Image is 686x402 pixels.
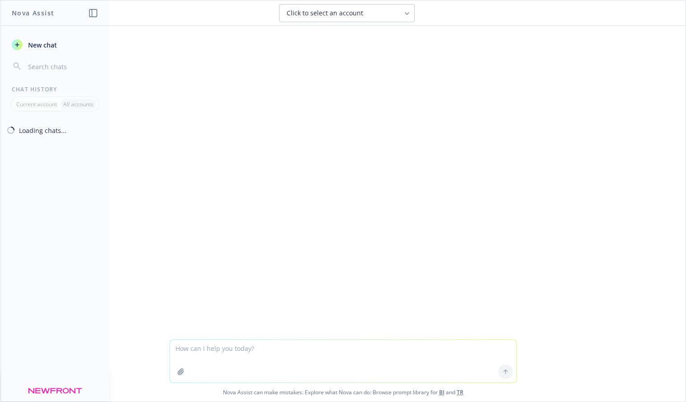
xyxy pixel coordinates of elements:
a: BI [439,388,445,396]
button: Click to select an account [279,4,415,22]
button: New chat [8,37,102,53]
button: Loading chats... [1,122,109,138]
span: Nova Assist can make mistakes. Explore what Nova can do: Browse prompt library for and [4,383,682,402]
p: Current account [16,100,57,108]
h1: Nova Assist [12,8,54,18]
span: New chat [26,40,57,50]
span: Click to select an account [287,9,363,18]
div: Chat History [1,85,109,93]
input: Search chats [26,60,98,73]
p: All accounts [63,100,94,108]
a: TR [457,388,464,396]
